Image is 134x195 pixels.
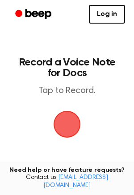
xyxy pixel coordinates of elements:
a: [EMAIL_ADDRESS][DOMAIN_NAME] [43,175,108,189]
span: Contact us [5,174,129,190]
a: Log in [89,5,125,24]
h1: Record a Voice Note for Docs [16,57,118,78]
p: Tap to Record. [16,85,118,97]
a: Beep [9,6,59,23]
img: Beep Logo [54,111,80,138]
